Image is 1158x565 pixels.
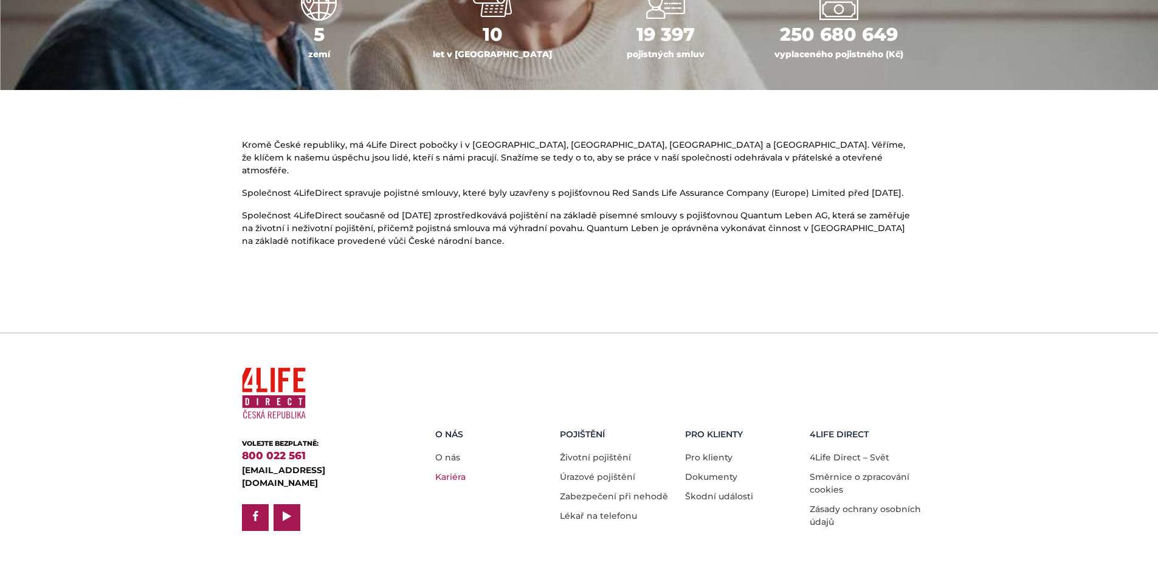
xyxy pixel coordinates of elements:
img: 4Life Direct Česká republika logo [242,362,306,424]
a: Úrazové pojištění [560,471,635,482]
a: Směrnice o zpracování cookies [810,471,909,495]
h5: O nás [435,429,551,440]
a: Životní pojištění [560,452,631,463]
a: O nás [435,452,460,463]
a: Dokumenty [685,471,737,482]
a: 800 022 561 [242,449,306,462]
a: Zásady ochrany osobních údajů [810,504,921,527]
a: Kariéra [435,471,466,482]
div: 250 680 649 [762,21,917,48]
div: pojistných smluv [588,48,743,61]
a: 4Life Direct – Svět [810,452,889,463]
a: [EMAIL_ADDRESS][DOMAIN_NAME] [242,465,325,488]
a: Zabezpečení při nehodě [560,491,668,502]
p: Společnost 4LifeDirect současně od [DATE] zprostředkovává pojištění na základě písemné smlouvy s ... [242,209,917,248]
h5: Pojištění [560,429,676,440]
div: VOLEJTE BEZPLATNĚ: [242,438,397,449]
h5: 4LIFE DIRECT [810,429,926,440]
a: Pro klienty [685,452,732,463]
a: Škodní události [685,491,753,502]
a: Lékař na telefonu [560,510,637,521]
div: 5 [242,21,397,48]
p: Kromě České republiky, má 4Life Direct pobočky i v [GEOGRAPHIC_DATA], [GEOGRAPHIC_DATA], [GEOGRAP... [242,139,917,177]
h5: Pro Klienty [685,429,801,440]
div: 19 397 [588,21,743,48]
div: 10 [415,21,570,48]
p: Společnost 4LifeDirect spravuje pojistné smlouvy, které byly uzavřeny s pojišťovnou Red Sands Lif... [242,187,917,199]
div: vyplaceného pojistného (Kč) [762,48,917,61]
div: zemí [242,48,397,61]
div: let v [GEOGRAPHIC_DATA] [415,48,570,61]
